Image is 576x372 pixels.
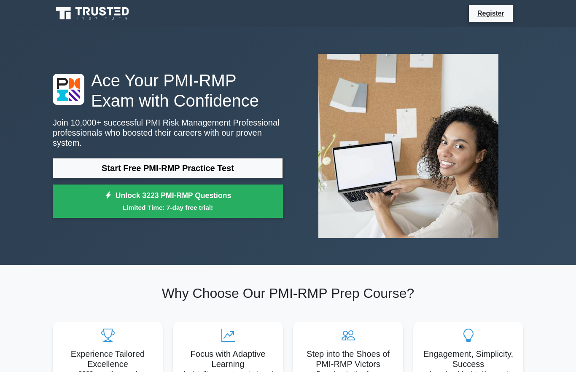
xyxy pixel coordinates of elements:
a: Register [472,8,509,19]
p: Join 10,000+ successful PMI Risk Management Professional professionals who boosted their careers ... [53,118,283,148]
h1: Ace Your PMI-RMP Exam with Confidence [53,70,283,111]
small: Limited Time: 7-day free trial! [63,203,272,212]
h2: Why Choose Our PMI-RMP Prep Course? [53,285,523,301]
h5: Focus with Adaptive Learning [180,349,276,369]
h5: Experience Tailored Excellence [59,349,156,369]
a: Unlock 3223 PMI-RMP QuestionsLimited Time: 7-day free trial! [53,185,283,218]
h5: Step into the Shoes of PMI-RMP Victors [300,349,396,369]
a: Start Free PMI-RMP Practice Test [53,158,283,178]
h5: Engagement, Simplicity, Success [420,349,517,369]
